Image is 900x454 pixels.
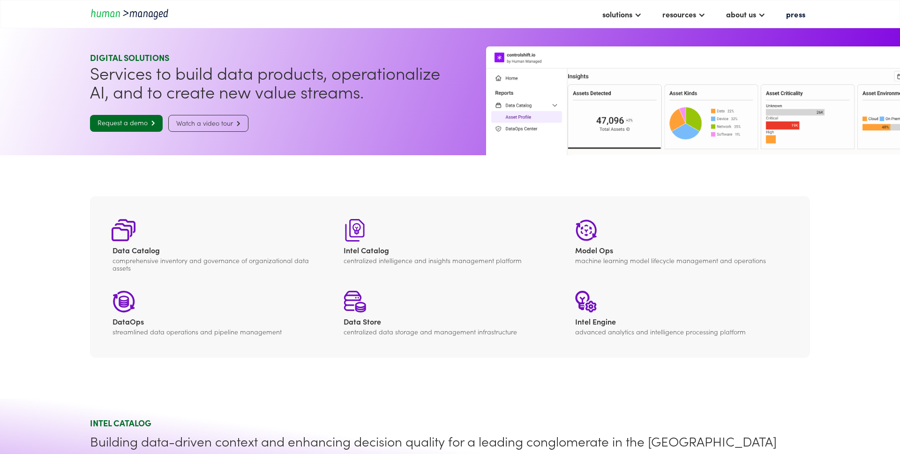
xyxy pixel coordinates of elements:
a: home [90,8,174,20]
div: streamlined data operations and pipeline management [112,328,325,335]
div: resources [662,8,696,20]
h1: Services to build data products, operationalize AI, and to create new value streams. [90,63,446,101]
a: Intel Engineadvanced analytics and intelligence processing platform [575,290,787,335]
div: intel catalog [90,417,810,429]
div: resources [658,6,710,22]
span:  [148,120,155,126]
div: comprehensive inventory and governance of organizational data assets [112,257,325,272]
div: about us [721,6,770,22]
div: Intel Catalog [344,245,556,255]
a: DataOpsstreamlined data operations and pipeline management [112,290,325,335]
div: Digital SOLUTIONS [90,52,446,63]
div: solutions [602,8,632,20]
span:  [233,121,240,127]
div: solutions [598,6,646,22]
a: Request a demo [90,115,163,132]
a: Intel Catalogcentralized intelligence and insights management platform [344,219,556,272]
a: Data Storecentralized data storage and management infrastructure [344,290,556,335]
div: Data Store [344,317,556,326]
div: Data Catalog [112,245,325,255]
a: press [781,6,810,22]
div: advanced analytics and intelligence processing platform [575,328,787,335]
a: Model Opsmachine learning model lifecycle management and operations [575,219,787,272]
div: about us [726,8,756,20]
div: centralized intelligence and insights management platform [344,257,556,264]
a: Watch a video tour [168,115,248,132]
div: centralized data storage and management infrastructure [344,328,556,335]
div: Model Ops [575,245,787,255]
div: DataOps [112,317,325,326]
div: Intel Engine [575,317,787,326]
a: Data Catalogcomprehensive inventory and governance of organizational data assets [112,219,325,272]
div: machine learning model lifecycle management and operations [575,257,787,264]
